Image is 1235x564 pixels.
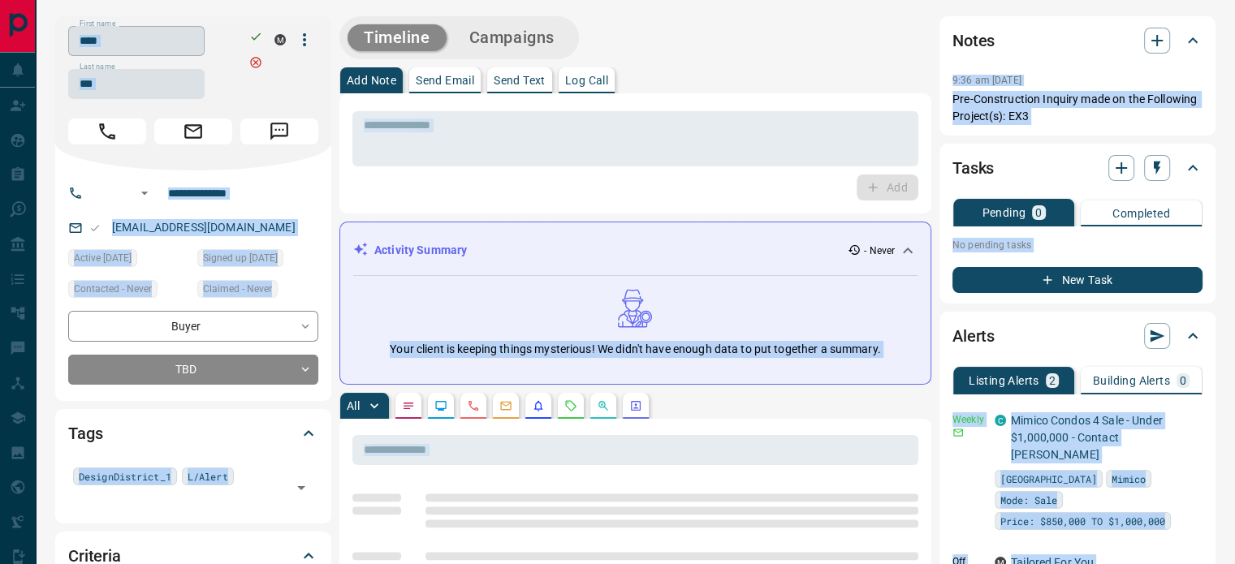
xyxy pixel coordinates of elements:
[564,399,577,412] svg: Requests
[1000,492,1057,508] span: Mode: Sale
[952,412,985,427] p: Weekly
[597,399,610,412] svg: Opportunities
[995,415,1006,426] div: condos.ca
[348,24,447,51] button: Timeline
[80,19,115,29] label: First name
[80,62,115,72] label: Last name
[467,399,480,412] svg: Calls
[453,24,571,51] button: Campaigns
[112,221,296,234] a: [EMAIL_ADDRESS][DOMAIN_NAME]
[952,323,995,349] h2: Alerts
[1000,513,1165,529] span: Price: $850,000 TO $1,000,000
[952,155,994,181] h2: Tasks
[1112,471,1146,487] span: Mimico
[952,233,1203,257] p: No pending tasks
[374,242,467,259] p: Activity Summary
[274,34,286,45] div: mrloft.ca
[532,399,545,412] svg: Listing Alerts
[1000,471,1097,487] span: [GEOGRAPHIC_DATA]
[203,281,272,297] span: Claimed - Never
[952,75,1021,86] p: 9:36 am [DATE]
[347,75,396,86] p: Add Note
[74,250,132,266] span: Active [DATE]
[1011,414,1163,461] a: Mimico Condos 4 Sale - Under $1,000,000 - Contact [PERSON_NAME]
[68,311,318,341] div: Buyer
[89,222,101,234] svg: Email Valid
[434,399,447,412] svg: Lead Browsing Activity
[1112,208,1170,219] p: Completed
[68,249,189,272] div: Mon Dec 11 2023
[1049,375,1056,386] p: 2
[154,118,232,144] span: Email
[864,243,895,258] p: - Never
[347,400,360,411] p: All
[1093,375,1170,386] p: Building Alerts
[68,355,318,385] div: TBD
[952,316,1203,355] div: Alerts
[952,149,1203,187] div: Tasks
[353,235,918,265] div: Activity Summary- Never
[68,118,146,144] span: Call
[1180,375,1186,386] p: 0
[982,207,1026,218] p: Pending
[135,183,154,203] button: Open
[952,91,1203,125] p: Pre-Construction Inquiry made on the Following Project(s): EX3
[203,250,278,266] span: Signed up [DATE]
[629,399,642,412] svg: Agent Actions
[290,476,313,499] button: Open
[952,21,1203,60] div: Notes
[952,427,964,438] svg: Email
[240,118,318,144] span: Message
[969,375,1039,386] p: Listing Alerts
[68,420,102,446] h2: Tags
[499,399,512,412] svg: Emails
[402,399,415,412] svg: Notes
[390,341,880,358] p: Your client is keeping things mysterious! We didn't have enough data to put together a summary.
[494,75,546,86] p: Send Text
[188,468,228,484] span: L/Alert
[197,249,318,272] div: Fri Nov 22 2013
[74,281,152,297] span: Contacted - Never
[952,267,1203,293] button: New Task
[79,468,171,484] span: DesignDistrict_1
[1035,207,1042,218] p: 0
[952,28,995,54] h2: Notes
[565,75,608,86] p: Log Call
[416,75,474,86] p: Send Email
[68,414,318,453] div: Tags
